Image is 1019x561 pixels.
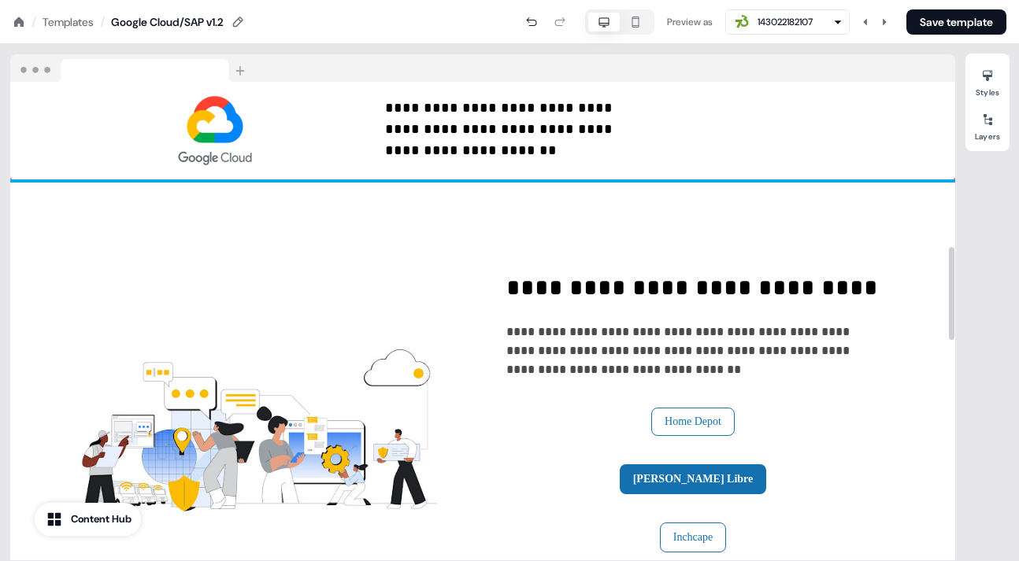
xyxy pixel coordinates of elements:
div: Google Cloud/SAP v1.2 [111,14,224,30]
button: 143022182107 [725,9,850,35]
button: Styles [965,63,1010,98]
button: Content Hub [35,503,141,536]
button: Inchcape [660,522,727,552]
img: Browser topbar [10,54,252,83]
button: [PERSON_NAME] Libre [620,464,767,494]
div: Content Hub [71,511,132,527]
a: Templates [43,14,94,30]
div: 143022182107 [758,14,813,30]
button: Home Depot [651,408,735,436]
img: Image [57,94,372,165]
div: Preview as [667,14,713,30]
div: / [31,13,36,31]
button: Save template [906,9,1006,35]
div: / [100,13,105,31]
button: Layers [965,107,1010,142]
